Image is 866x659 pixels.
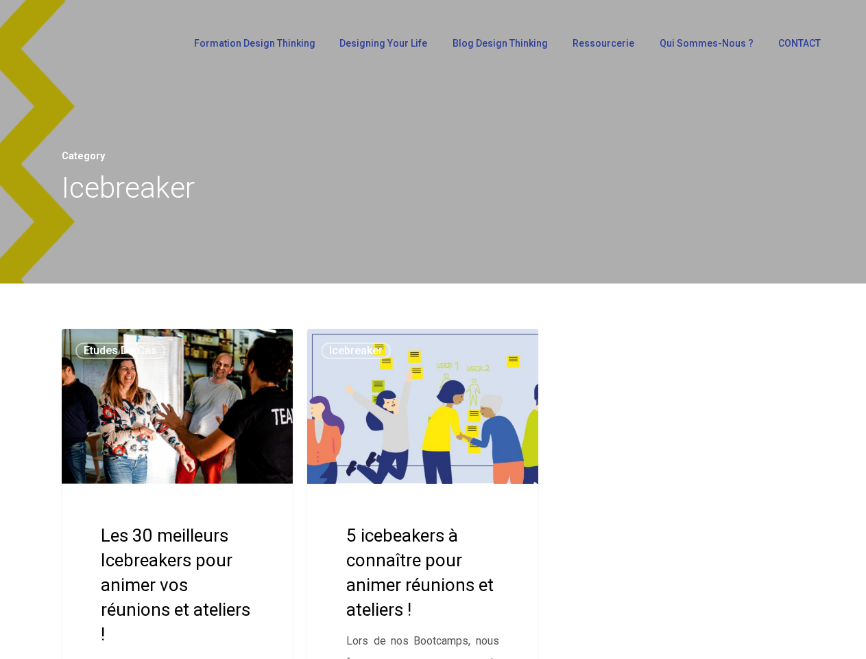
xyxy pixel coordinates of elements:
span: Category [62,150,105,162]
span: Designing Your Life [339,38,427,49]
h1: Icebreaker [62,167,804,209]
a: Qui sommes-nous ? [653,38,758,58]
span: Blog Design Thinking [453,38,548,49]
span: Formation Design Thinking [194,38,315,49]
a: Icebreaker [321,343,391,359]
span: CONTACT [778,38,821,49]
span: Qui sommes-nous ? [660,38,754,49]
a: Ressourcerie [566,38,639,58]
a: CONTACT [771,38,826,58]
a: Formation Design Thinking [187,38,319,58]
a: Designing Your Life [333,38,431,58]
span: Ressourcerie [573,38,634,49]
a: Etudes de cas [75,343,165,359]
a: Blog Design Thinking [446,38,552,58]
